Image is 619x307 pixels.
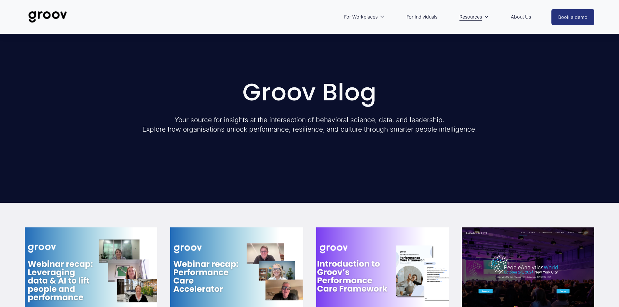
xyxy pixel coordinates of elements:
[403,9,441,24] a: For Individuals
[456,9,492,24] a: folder dropdown
[83,80,537,105] h1: Groov Blog
[341,9,388,24] a: folder dropdown
[83,115,537,134] p: Your source for insights at the intersection of behavioral science, data, and leadership. Explore...
[551,9,594,25] a: Book a demo
[344,13,378,21] span: For Workplaces
[459,13,482,21] span: Resources
[25,6,71,28] img: Groov | Unlock Human Potential at Work and in Life
[508,9,534,24] a: About Us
